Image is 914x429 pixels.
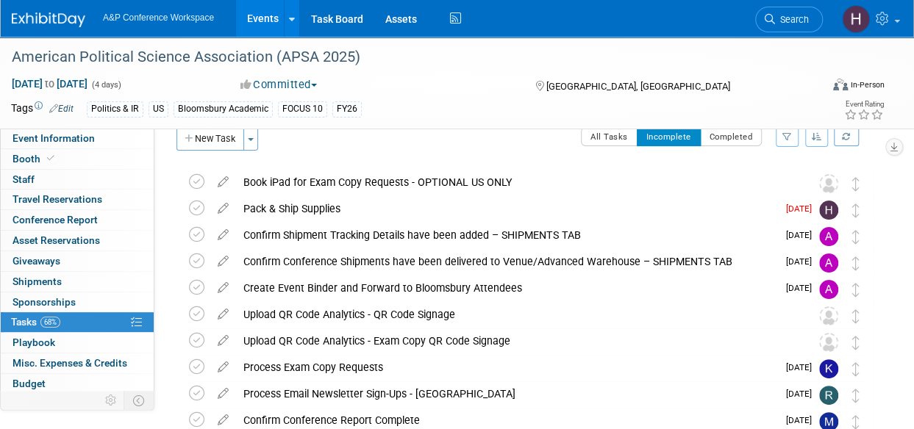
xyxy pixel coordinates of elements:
a: edit [210,308,236,321]
span: [DATE] [786,362,819,372]
td: Toggle Event Tabs [124,391,154,410]
span: Misc. Expenses & Credits [13,357,127,369]
i: Move task [852,230,860,244]
span: Giveaways [13,255,60,267]
div: Process Email Newsletter Sign-Ups - [GEOGRAPHIC_DATA] [236,381,777,406]
i: Move task [852,336,860,350]
img: Unassigned [819,333,838,352]
div: Create Event Binder and Forward to Bloomsbury Attendees [236,275,777,300]
button: Incomplete [637,127,701,146]
span: Tasks [11,316,60,328]
a: Event Information [1,129,154,148]
div: Pack & Ship Supplies [236,196,777,221]
a: Misc. Expenses & Credits [1,353,154,373]
button: New Task [176,127,244,151]
a: edit [210,387,236,400]
i: Move task [852,203,860,217]
a: edit [210,202,236,215]
span: [DATE] [DATE] [11,77,88,90]
span: 68% [40,317,60,328]
a: Giveaways [1,251,154,271]
a: Conference Report [1,210,154,230]
a: edit [210,361,236,374]
div: Upload QR Code Analytics - Exam Copy QR Code Signage [236,328,790,353]
img: Amanda Oney [819,280,838,299]
a: edit [210,228,236,242]
span: Budget [13,378,46,389]
img: Amanda Oney [819,253,838,273]
div: FY26 [332,101,362,117]
div: Confirm Conference Shipments have been delivered to Venue/Advanced Warehouse – SHIPMENTS TAB [236,249,777,274]
div: American Political Science Association (APSA 2025) [7,44,810,71]
i: Move task [852,177,860,191]
i: Booth reservation complete [47,154,54,162]
i: Move task [852,389,860,403]
i: Move task [852,309,860,323]
i: Move task [852,362,860,376]
span: [GEOGRAPHIC_DATA], [GEOGRAPHIC_DATA] [546,81,730,92]
div: Process Exam Copy Requests [236,355,777,380]
i: Move task [852,415,860,429]
span: (4 days) [90,80,121,90]
a: Staff [1,170,154,190]
i: Move task [852,283,860,297]
span: Staff [13,173,35,185]
a: Sponsorships [1,292,154,312]
div: Event Rating [844,101,884,108]
i: Move task [852,256,860,270]
a: edit [210,414,236,427]
span: Search [775,14,809,25]
div: US [149,101,168,117]
span: Conference Report [13,214,98,226]
img: Rhianna Blackburn [819,386,838,405]
span: [DATE] [786,415,819,425]
span: to [43,78,57,90]
a: edit [210,334,236,347]
span: Sponsorships [13,296,76,308]
a: Playbook [1,333,154,353]
a: Travel Reservations [1,190,154,209]
a: Booth [1,149,154,169]
a: edit [210,281,236,295]
img: Unassigned [819,306,838,325]
a: edit [210,255,236,268]
div: Confirm Shipment Tracking Details have been added – SHIPMENTS TAB [236,223,777,248]
div: Politics & IR [87,101,143,117]
span: Booth [13,153,57,165]
button: Committed [235,77,323,93]
a: Search [755,7,823,32]
td: Personalize Event Tab Strip [99,391,124,410]
img: Kate Hunneyball [819,359,838,378]
span: Playbook [13,336,55,348]
a: Shipments [1,272,154,292]
span: Travel Reservations [13,193,102,205]
a: Tasks68% [1,312,154,332]
img: ExhibitDay [12,12,85,27]
span: [DATE] [786,203,819,214]
div: In-Person [850,79,885,90]
span: Event Information [13,132,95,144]
span: Asset Reservations [13,234,100,246]
img: Hannah Siegel [819,201,838,220]
span: [DATE] [786,283,819,293]
div: Bloomsbury Academic [174,101,273,117]
span: [DATE] [786,230,819,240]
div: Book iPad for Exam Copy Requests - OPTIONAL US ONLY [236,170,790,195]
span: Shipments [13,275,62,287]
a: Asset Reservations [1,231,154,250]
button: Completed [700,127,763,146]
a: Edit [49,104,74,114]
div: Upload QR Code Analytics - QR Code Signage [236,302,790,327]
a: edit [210,176,236,189]
button: All Tasks [581,127,638,146]
a: Budget [1,374,154,394]
img: Format-Inperson.png [833,79,848,90]
img: Unassigned [819,174,838,193]
a: Refresh [834,127,859,146]
span: A&P Conference Workspace [103,12,214,23]
div: Event Format [757,76,885,98]
img: Hannah Siegel [842,5,870,33]
img: Amanda Oney [819,227,838,246]
span: [DATE] [786,256,819,267]
div: FOCUS 10 [278,101,327,117]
